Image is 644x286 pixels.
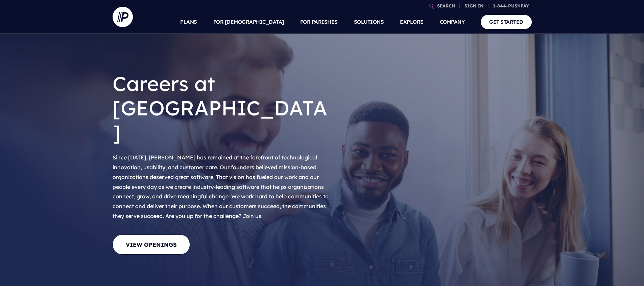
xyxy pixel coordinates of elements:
a: SOLUTIONS [354,10,384,34]
a: FOR PARISHES [300,10,338,34]
a: PLANS [180,10,197,34]
a: View Openings [113,235,190,255]
a: COMPANY [440,10,465,34]
a: FOR [DEMOGRAPHIC_DATA] [213,10,284,34]
a: GET STARTED [481,15,532,29]
span: Since [DATE], [PERSON_NAME] has remained at the forefront of technological innovation, usability,... [113,154,329,219]
h1: Careers at [GEOGRAPHIC_DATA] [113,66,332,150]
a: EXPLORE [400,10,424,34]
